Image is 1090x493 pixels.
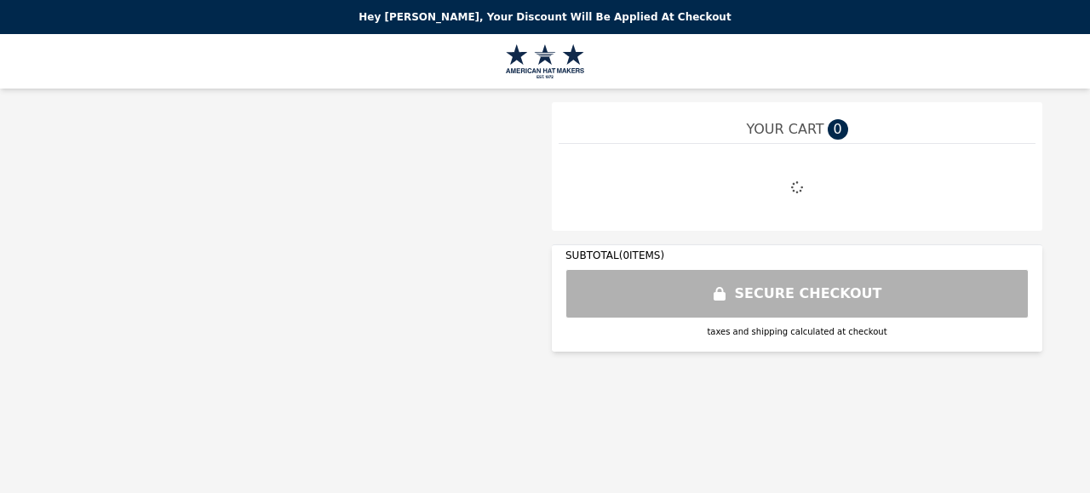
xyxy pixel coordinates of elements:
[828,119,848,140] span: 0
[10,10,1080,24] p: Hey [PERSON_NAME], your discount will be applied at checkout
[565,249,619,261] span: SUBTOTAL
[506,44,585,78] img: Brand Logo
[619,249,664,261] span: ( 0 ITEMS)
[565,325,1029,338] div: taxes and shipping calculated at checkout
[746,119,823,140] span: YOUR CART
